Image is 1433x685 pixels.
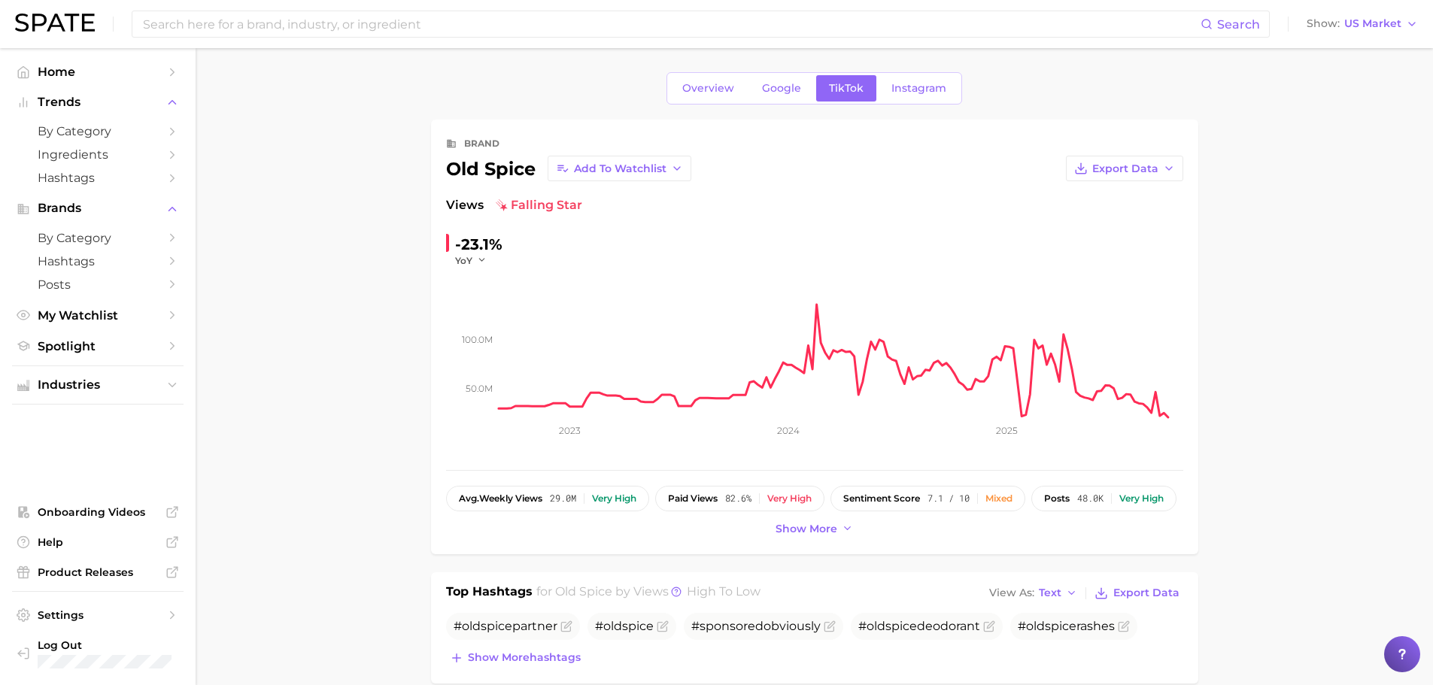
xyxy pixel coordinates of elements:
[12,166,184,189] a: Hashtags
[462,619,481,633] span: old
[772,519,858,539] button: Show more
[879,75,959,102] a: Instagram
[550,493,576,504] span: 29.0m
[468,651,581,664] span: Show more hashtags
[691,619,821,633] span: #sponsoredobviously
[749,75,814,102] a: Google
[481,619,512,633] span: spice
[776,425,799,436] tspan: 2024
[38,254,158,268] span: Hashtags
[12,226,184,250] a: by Category
[38,608,158,622] span: Settings
[1113,586,1179,599] span: Export Data
[12,197,184,220] button: Brands
[1118,620,1130,632] button: Flag as miscategorized or irrelevant
[446,647,584,668] button: Show morehashtags
[12,501,184,523] a: Onboarding Videos
[12,143,184,166] a: Ingredients
[989,589,1034,597] span: View As
[464,135,499,153] div: brand
[446,583,533,604] h1: Top Hashtags
[12,304,184,327] a: My Watchlist
[574,162,666,175] span: Add to Watchlist
[1066,156,1183,181] button: Export Data
[12,561,184,583] a: Product Releases
[496,196,582,214] span: falling star
[829,82,864,95] span: TikTok
[459,493,479,504] abbr: average
[843,493,920,504] span: sentiment score
[38,171,158,185] span: Hashtags
[682,82,734,95] span: Overview
[622,619,654,633] span: spice
[767,493,812,504] div: Very high
[655,486,824,511] button: paid views82.6%Very high
[985,583,1082,603] button: View AsText
[1077,493,1104,504] span: 48.0k
[668,493,718,504] span: paid views
[891,82,946,95] span: Instagram
[1026,619,1045,633] span: old
[38,638,172,652] span: Log Out
[38,95,158,109] span: Trends
[595,619,654,633] span: #
[657,620,669,632] button: Flag as miscategorized or irrelevant
[1217,17,1260,32] span: Search
[1045,619,1076,633] span: spice
[496,199,508,211] img: falling star
[12,531,184,553] a: Help
[446,486,649,511] button: avg.weekly views29.0mVery high
[12,250,184,273] a: Hashtags
[12,91,184,114] button: Trends
[1344,20,1401,28] span: US Market
[867,619,885,633] span: old
[38,565,158,579] span: Product Releases
[12,604,184,626] a: Settings
[38,339,158,353] span: Spotlight
[1092,162,1158,175] span: Export Data
[38,65,158,79] span: Home
[725,493,751,504] span: 82.6%
[38,308,158,323] span: My Watchlist
[454,619,557,633] span: # partner
[12,273,184,296] a: Posts
[1044,493,1070,504] span: posts
[141,11,1201,37] input: Search here for a brand, industry, or ingredient
[455,254,487,267] button: YoY
[446,156,691,181] div: old spice
[983,620,995,632] button: Flag as miscategorized or irrelevant
[38,378,158,392] span: Industries
[858,619,980,633] span: # deodorant
[38,147,158,162] span: Ingredients
[603,619,622,633] span: old
[555,584,612,599] span: old spice
[669,75,747,102] a: Overview
[12,120,184,143] a: by Category
[1303,14,1422,34] button: ShowUS Market
[560,620,572,632] button: Flag as miscategorized or irrelevant
[1039,589,1061,597] span: Text
[592,493,636,504] div: Very high
[38,535,158,549] span: Help
[1307,20,1340,28] span: Show
[38,505,158,519] span: Onboarding Videos
[824,620,836,632] button: Flag as miscategorized or irrelevant
[455,254,472,267] span: YoY
[995,425,1017,436] tspan: 2025
[559,425,581,436] tspan: 2023
[985,493,1013,504] div: Mixed
[687,584,761,599] span: high to low
[816,75,876,102] a: TikTok
[1031,486,1176,511] button: posts48.0kVery high
[762,82,801,95] span: Google
[830,486,1025,511] button: sentiment score7.1 / 10Mixed
[928,493,970,504] span: 7.1 / 10
[12,634,184,673] a: Log out. Currently logged in with e-mail staiger.e@pg.com.
[38,231,158,245] span: by Category
[12,60,184,83] a: Home
[1091,583,1183,604] button: Export Data
[12,335,184,358] a: Spotlight
[466,383,493,394] tspan: 50.0m
[459,493,542,504] span: weekly views
[446,196,484,214] span: Views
